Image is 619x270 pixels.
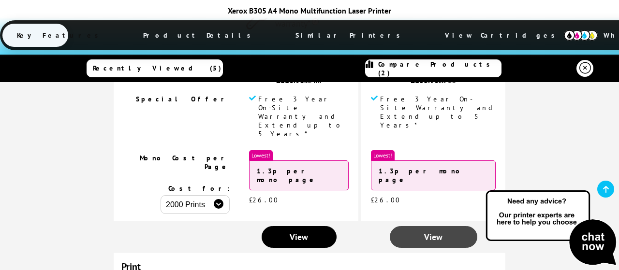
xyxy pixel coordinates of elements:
span: inc VAT [439,77,457,85]
span: £26.00 [249,196,279,204]
img: Open Live Chat window [484,189,619,268]
a: Compare Products (2) [365,59,501,77]
span: £26.00 [371,196,400,204]
span: Recently Viewed (5) [93,64,221,72]
span: Free 3 Year On-Site Warranty and Extend up to 5 Years* [380,95,496,129]
span: Mono Cost per Page [140,154,230,171]
span: View [424,231,442,242]
strong: 1.3p per mono page [379,167,464,184]
strong: 1.3p per mono page [257,167,317,184]
span: Key Features [2,24,118,47]
span: View [290,231,308,242]
span: Cost for: [168,184,230,193]
span: inc VAT [304,77,322,85]
a: View [262,226,337,248]
span: Special Offer [136,95,230,103]
span: Compare Products (2) [378,60,501,77]
span: Lowest! [371,150,395,160]
span: Similar Printers [281,24,420,47]
span: View Cartridges [430,23,578,48]
span: Product Details [129,24,270,47]
a: View [390,226,477,248]
a: Recently Viewed (5) [87,59,223,77]
img: cmyk-icon.svg [564,30,598,41]
span: Free 3 Year On-Site Warranty and Extend up to 5 Years* [258,95,349,138]
span: Lowest! [249,150,273,160]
